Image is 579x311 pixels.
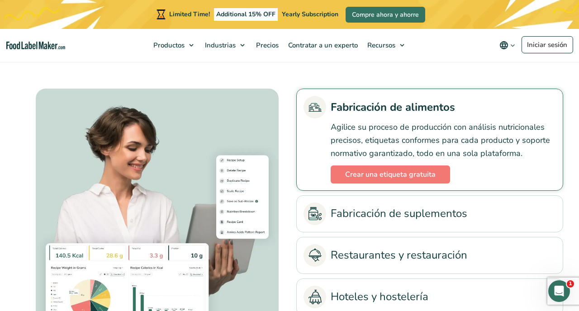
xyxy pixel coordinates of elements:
span: Yearly Subscription [282,10,338,19]
a: Productos [149,29,198,61]
span: Industrias [202,41,237,50]
a: Precios [252,29,281,61]
a: Recursos [363,29,409,61]
a: Crear una etiqueta gratuita [331,165,450,184]
span: Limited Time! [169,10,210,19]
a: Fabricación de suplementos [304,203,556,225]
span: 1 [567,280,574,287]
a: Compre ahora y ahorre [346,7,425,23]
p: Agilice su proceso de producción con análisis nutricionales precisos, etiquetas conformes para ca... [331,121,556,160]
a: Industrias [200,29,249,61]
li: Fabricación de suplementos [296,195,563,232]
li: Restaurantes y restauración [296,237,563,274]
a: Fabricación de alimentos [304,96,556,118]
iframe: Intercom live chat [548,280,570,302]
a: Iniciar sesión [522,36,573,53]
a: Contratar a un experto [284,29,361,61]
span: Precios [253,41,280,50]
span: Recursos [365,41,396,50]
span: Productos [151,41,185,50]
a: Restaurantes y restauración [304,244,556,267]
span: Contratar a un experto [285,41,359,50]
span: Additional 15% OFF [214,8,278,21]
li: Fabricación de alimentos [296,89,563,190]
a: Hoteles y hostelería [304,286,556,308]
